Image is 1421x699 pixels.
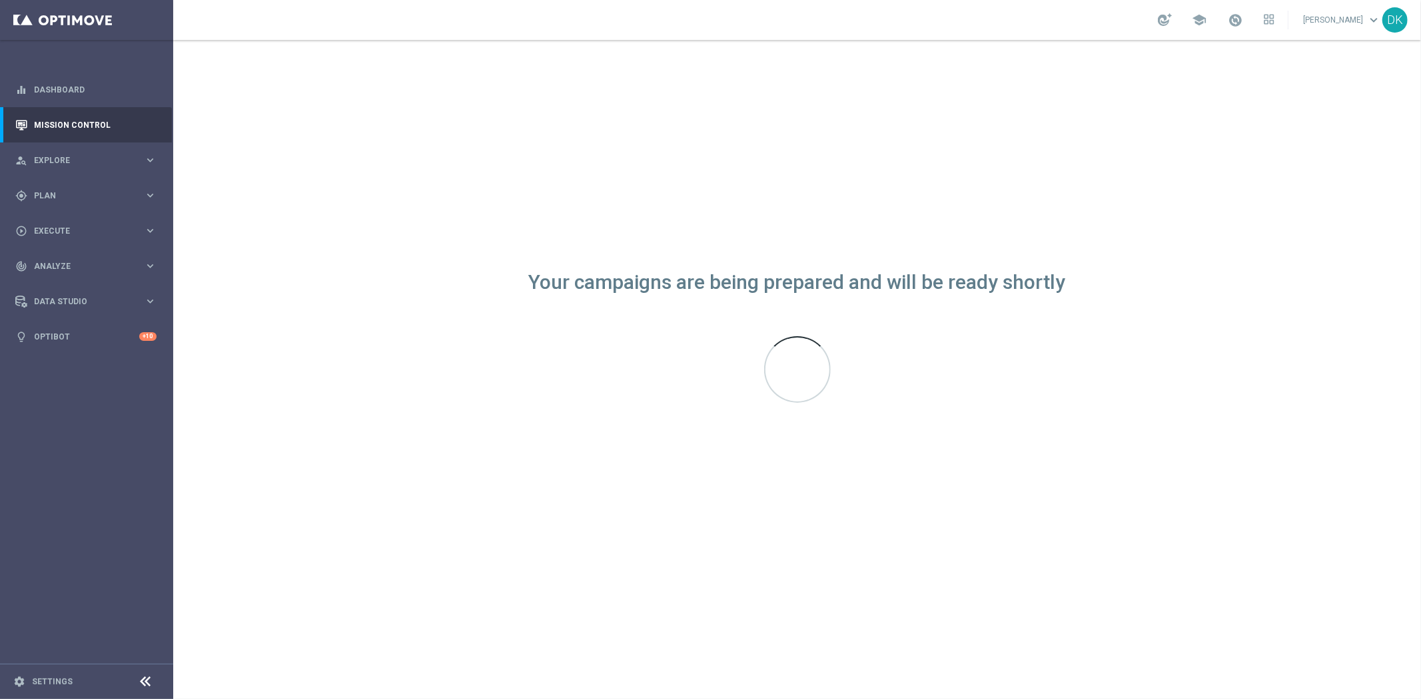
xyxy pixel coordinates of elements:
a: Settings [32,678,73,686]
div: Your campaigns are being prepared and will be ready shortly [529,277,1066,288]
a: [PERSON_NAME]keyboard_arrow_down [1302,10,1382,30]
div: Mission Control [15,107,157,142]
div: Plan [15,190,144,202]
div: Optibot [15,319,157,354]
i: keyboard_arrow_right [144,260,157,272]
i: keyboard_arrow_right [144,295,157,308]
i: gps_fixed [15,190,27,202]
div: Dashboard [15,72,157,107]
a: Optibot [34,319,139,354]
button: track_changes Analyze keyboard_arrow_right [15,261,157,272]
i: keyboard_arrow_right [144,189,157,202]
i: keyboard_arrow_right [144,224,157,237]
i: equalizer [15,84,27,96]
i: person_search [15,154,27,166]
a: Dashboard [34,72,157,107]
button: equalizer Dashboard [15,85,157,95]
button: Data Studio keyboard_arrow_right [15,296,157,307]
span: Data Studio [34,298,144,306]
button: play_circle_outline Execute keyboard_arrow_right [15,226,157,236]
span: Execute [34,227,144,235]
div: Execute [15,225,144,237]
div: Data Studio [15,296,144,308]
i: lightbulb [15,331,27,343]
span: school [1192,13,1206,27]
div: DK [1382,7,1408,33]
button: person_search Explore keyboard_arrow_right [15,155,157,166]
span: Plan [34,192,144,200]
span: Explore [34,156,144,164]
i: keyboard_arrow_right [144,154,157,166]
div: Analyze [15,260,144,272]
div: Explore [15,154,144,166]
button: gps_fixed Plan keyboard_arrow_right [15,190,157,201]
i: play_circle_outline [15,225,27,237]
i: track_changes [15,260,27,272]
span: Analyze [34,262,144,270]
i: settings [13,676,25,688]
a: Mission Control [34,107,157,142]
button: lightbulb Optibot +10 [15,332,157,342]
span: keyboard_arrow_down [1366,13,1381,27]
button: Mission Control [15,120,157,130]
div: +10 [139,332,157,341]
